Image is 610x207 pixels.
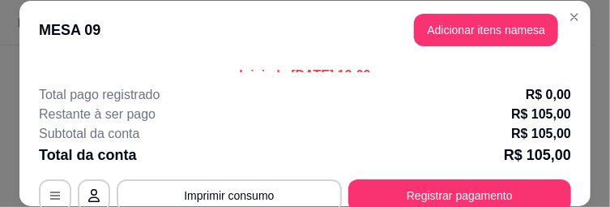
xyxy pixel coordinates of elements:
p: Subtotal da conta [39,124,140,144]
p: R$ 105,00 [511,105,571,124]
p: R$ 0,00 [526,85,571,105]
header: MESA 09 [19,1,591,59]
p: Total pago registrado [39,85,160,105]
button: Close [561,4,587,30]
button: Adicionar itens namesa [414,14,558,46]
p: Restante à ser pago [39,105,156,124]
p: R$ 105,00 [504,144,571,166]
p: Total da conta [39,144,137,166]
p: Iniciada [DATE] 12:09 [39,66,571,85]
p: R$ 105,00 [511,124,571,144]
